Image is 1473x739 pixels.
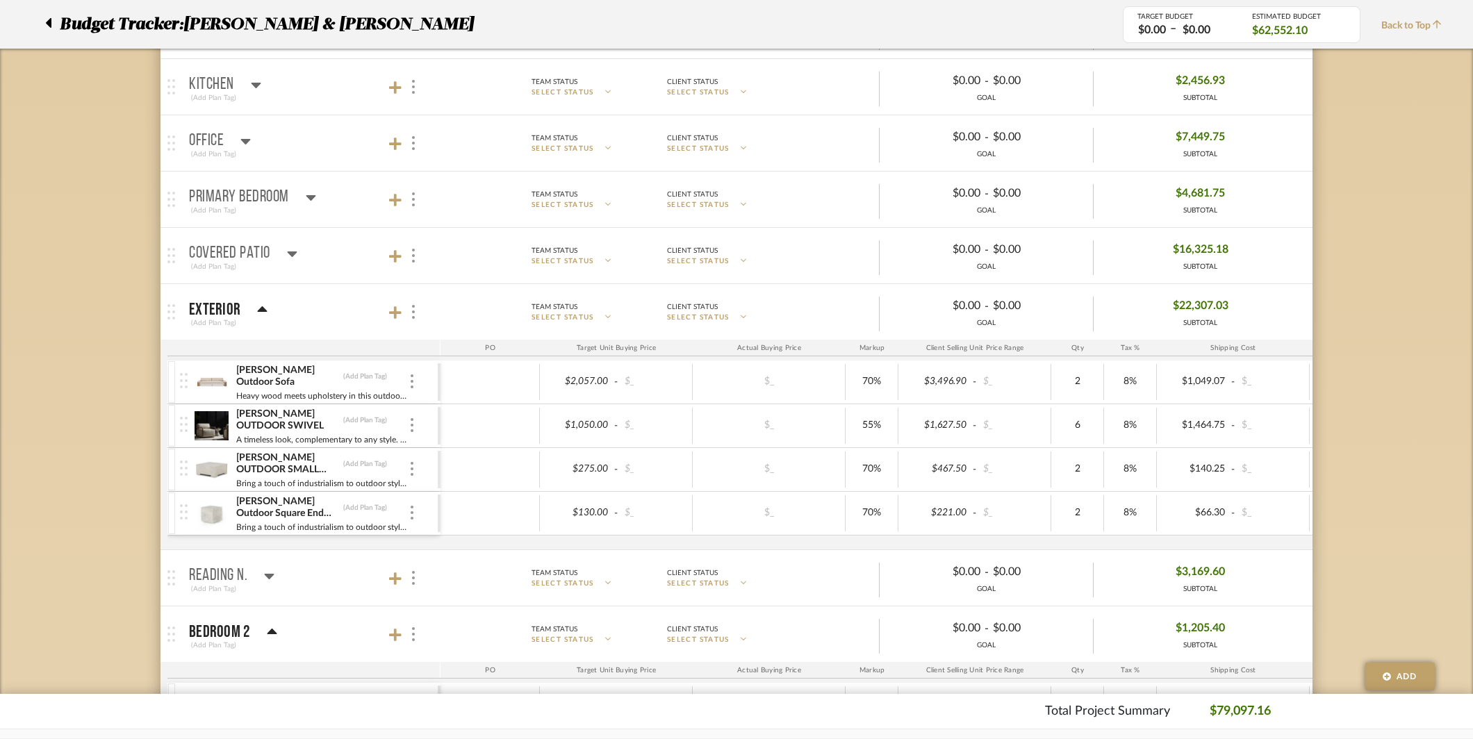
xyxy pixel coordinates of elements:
div: SUBTOTAL [1176,93,1225,103]
div: [PERSON_NAME] Outdoor Sofa [236,364,339,389]
span: $62,552.10 [1252,23,1308,38]
div: 70% [850,503,894,523]
div: $_ [1237,372,1306,392]
p: Total Project Summary [1045,702,1170,721]
p: Office [189,133,224,149]
span: SELECT STATUS [532,144,594,154]
div: $0.00 [891,239,985,260]
span: $1,205.40 [1176,617,1225,639]
div: TARGET BUDGET [1137,13,1231,21]
div: $130.00 [544,503,612,523]
div: $_ [731,372,807,392]
div: (Add Plan Tag) [189,317,238,329]
div: Team Status [532,188,577,201]
span: SELECT STATUS [667,579,730,589]
img: 3dots-v.svg [412,192,415,206]
span: - [1229,375,1237,389]
div: $0.00 [989,239,1082,260]
img: grip.svg [167,626,175,642]
span: - [612,419,620,433]
p: $79,097.16 [1210,702,1271,721]
div: (Add Plan Tag) [343,415,388,425]
div: 8% [1108,503,1152,523]
div: $1,050.00 [544,415,612,435]
div: $_ [620,459,689,479]
p: Primary Bedroom [189,189,289,206]
img: vertical-grip.svg [180,417,188,432]
div: (Add Plan Tag) [189,583,238,595]
div: 8% [1108,415,1152,435]
img: grip.svg [167,192,175,207]
img: 3dots-v.svg [411,418,413,432]
img: grip.svg [167,304,175,319]
div: Client Status [667,188,718,201]
div: $66.30 [1161,503,1229,523]
span: SELECT STATUS [667,256,730,267]
div: (Add Plan Tag) [189,639,238,651]
div: $2,057.00 [544,372,612,392]
span: $16,325.18 [1173,239,1228,260]
div: ESTIMATED BUDGET [1252,13,1346,21]
img: 3dots-v.svg [411,462,413,476]
img: vertical-grip.svg [180,504,188,520]
mat-expansion-panel-header: Primary Bedroom(Add Plan Tag)Team StatusSELECT STATUSClient StatusSELECT STATUS$0.00-$0.00GOAL$4,... [161,172,1312,227]
div: PO [441,340,540,356]
div: SUBTOTAL [1176,640,1225,651]
div: SUBTOTAL [1176,149,1225,160]
div: SUBTOTAL [1176,584,1225,595]
div: Qty [1051,662,1104,679]
div: Markup [846,662,898,679]
span: - [612,375,620,389]
div: Shipping Cost [1157,662,1310,679]
span: SELECT STATUS [667,313,730,323]
div: Target Unit Buying Price [540,662,693,679]
div: $_ [1237,415,1306,435]
img: 3dots-v.svg [412,80,415,94]
div: $0.00 [989,617,1082,639]
div: (Add Plan Tag) [189,260,238,273]
div: [PERSON_NAME] OUTDOOR SWIVEL [236,408,339,433]
img: 6cf25b54-91be-4d08-bdc5-78e2f016da93_50x50.jpg [195,497,229,530]
div: $0.00 [1178,22,1215,38]
span: Back to Top [1381,19,1449,33]
p: Kitchen [189,76,234,93]
div: Exterior(Add Plan Tag)Team StatusSELECT STATUSClient StatusSELECT STATUS$0.00-$0.00GOAL$22,307.03... [167,340,1312,549]
div: Bring a touch of industrialism to outdoor styling. A squared end table of solid white concrete fe... [236,520,409,534]
span: SELECT STATUS [667,144,730,154]
div: GOAL [880,149,1093,160]
span: SELECT STATUS [532,635,594,645]
div: 8% [1108,459,1152,479]
span: - [985,564,989,581]
span: - [985,73,989,90]
div: 70% [850,372,894,392]
mat-expansion-panel-header: Exterior(Add Plan Tag)Team StatusSELECT STATUSClient StatusSELECT STATUS$0.00-$0.00GOAL$22,307.03... [161,284,1312,340]
div: PO [441,662,540,679]
div: $_ [979,372,1047,392]
div: $0.00 [989,183,1082,204]
mat-expansion-panel-header: Office(Add Plan Tag)Team StatusSELECT STATUSClient StatusSELECT STATUS$0.00-$0.00GOAL$7,449.75SUB... [161,115,1312,171]
div: SUBTOTAL [1176,206,1225,216]
div: SUBTOTAL [1173,318,1228,329]
img: vertical-grip.svg [180,373,188,388]
div: 6 [1055,415,1099,435]
div: (Add Plan Tag) [343,372,388,381]
div: $3,496.90 [903,372,971,392]
div: GOAL [880,640,1093,651]
div: Markup [846,340,898,356]
img: b6f47064-6816-4bd2-95a2-67f17f5c2e94_50x50.jpg [195,365,229,399]
div: Actual Buying Price [693,662,846,679]
img: 3dots-v.svg [412,627,415,641]
span: $4,681.75 [1176,183,1225,204]
span: - [971,463,979,476]
div: Team Status [532,623,577,636]
div: Tax % [1104,340,1157,356]
div: Ship. Markup % [1310,662,1377,679]
span: $7,449.75 [1176,126,1225,148]
mat-expansion-panel-header: Kitchen(Add Plan Tag)Team StatusSELECT STATUSClient StatusSELECT STATUS$0.00-$0.00GOAL$2,456.93SU... [161,59,1312,115]
button: Add [1365,663,1435,690]
div: $1,464.75 [1161,415,1229,435]
div: Bring a touch of industrialism to outdoor styling. Solid white concrete features raw edging for t... [236,476,409,490]
div: (Add Plan Tag) [189,148,238,160]
div: Client Status [667,244,718,257]
div: GOAL [880,93,1093,103]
